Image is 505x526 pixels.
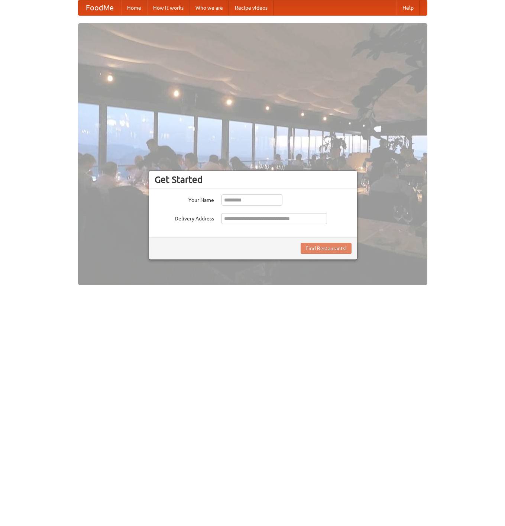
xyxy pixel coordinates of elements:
[301,243,352,254] button: Find Restaurants!
[155,194,214,204] label: Your Name
[155,213,214,222] label: Delivery Address
[78,0,121,15] a: FoodMe
[229,0,273,15] a: Recipe videos
[190,0,229,15] a: Who we are
[155,174,352,185] h3: Get Started
[121,0,147,15] a: Home
[147,0,190,15] a: How it works
[396,0,420,15] a: Help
